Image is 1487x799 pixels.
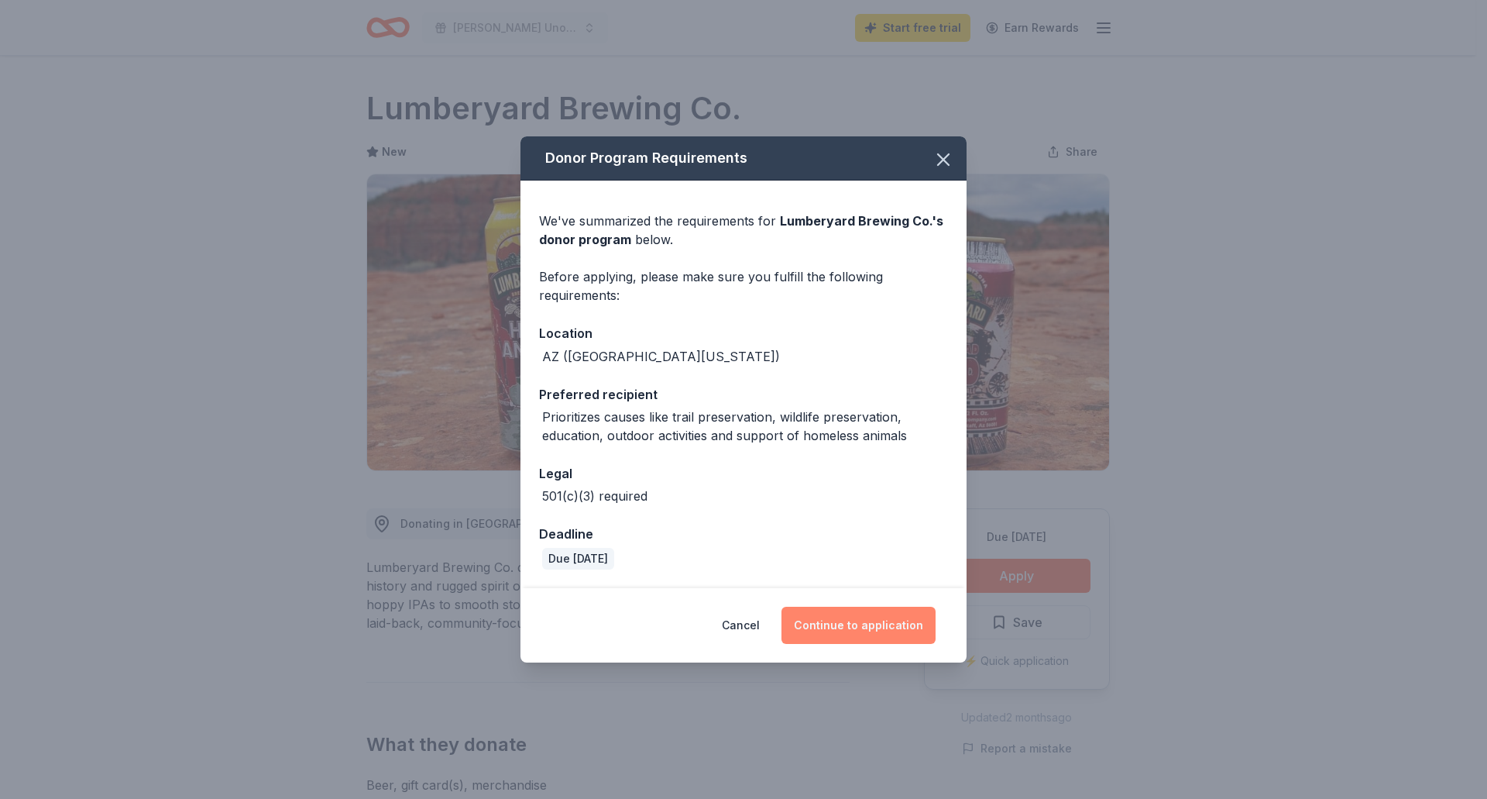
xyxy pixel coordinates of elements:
div: Location [539,323,948,343]
div: Prioritizes causes like trail preservation, wildlife preservation, education, outdoor activities ... [542,408,948,445]
div: Due [DATE] [542,548,614,570]
div: 501(c)(3) required [542,487,647,505]
div: Preferred recipient [539,384,948,405]
div: Legal [539,463,948,484]
div: Donor Program Requirements [520,136,967,181]
button: Continue to application [781,607,936,644]
button: Cancel [722,607,760,644]
div: Before applying, please make sure you fulfill the following requirements: [539,267,948,305]
div: We've summarized the requirements for below. [539,212,948,249]
div: Deadline [539,524,948,544]
div: AZ ([GEOGRAPHIC_DATA][US_STATE]) [542,347,780,366]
